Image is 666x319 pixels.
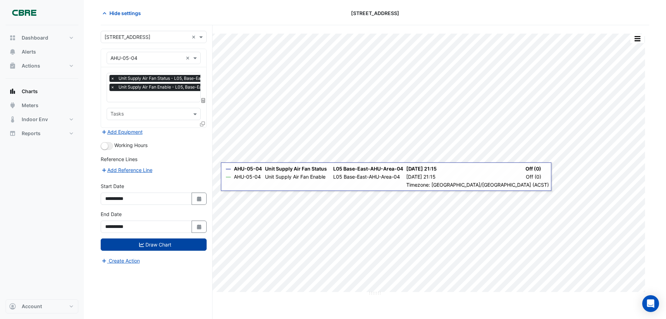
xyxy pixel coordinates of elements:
span: Clear [192,33,198,41]
span: Meters [22,102,38,109]
button: Add Equipment [101,128,143,136]
button: Indoor Env [6,112,78,126]
app-icon: Actions [9,62,16,69]
app-icon: Meters [9,102,16,109]
span: Clear [186,54,192,62]
button: Alerts [6,45,78,59]
button: Account [6,299,78,313]
span: Charts [22,88,38,95]
span: × [109,84,116,91]
button: Hide settings [101,7,145,19]
button: Meters [6,98,78,112]
div: Open Intercom Messenger [642,295,659,312]
span: Account [22,303,42,310]
button: Dashboard [6,31,78,45]
button: Add Reference Line [101,166,153,174]
app-icon: Reports [9,130,16,137]
span: Indoor Env [22,116,48,123]
span: Unit Supply Air Fan Status - L05, Base-East-AHU-Area-04 [117,75,236,82]
span: Clone Favourites and Tasks from this Equipment to other Equipment [200,121,205,127]
span: Alerts [22,48,36,55]
fa-icon: Select Date [196,196,202,202]
button: Charts [6,84,78,98]
span: Working Hours [114,142,148,148]
app-icon: Indoor Env [9,116,16,123]
img: Company Logo [8,6,40,20]
button: Reports [6,126,78,140]
span: Unit Supply Air Fan Enable - L05, Base-East-AHU-Area-04 [117,84,237,91]
span: × [109,75,116,82]
app-icon: Dashboard [9,34,16,41]
button: More Options [630,34,644,43]
div: Tasks [109,110,124,119]
button: Actions [6,59,78,73]
label: Reference Lines [101,155,137,163]
label: Start Date [101,182,124,190]
span: [STREET_ADDRESS] [351,9,399,17]
span: Reports [22,130,41,137]
app-icon: Alerts [9,48,16,55]
span: Choose Function [200,97,207,103]
span: Hide settings [109,9,141,17]
fa-icon: Select Date [196,224,202,230]
app-icon: Charts [9,88,16,95]
button: Create Action [101,257,140,265]
button: Draw Chart [101,238,207,251]
span: Actions [22,62,40,69]
span: Dashboard [22,34,48,41]
label: End Date [101,210,122,218]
